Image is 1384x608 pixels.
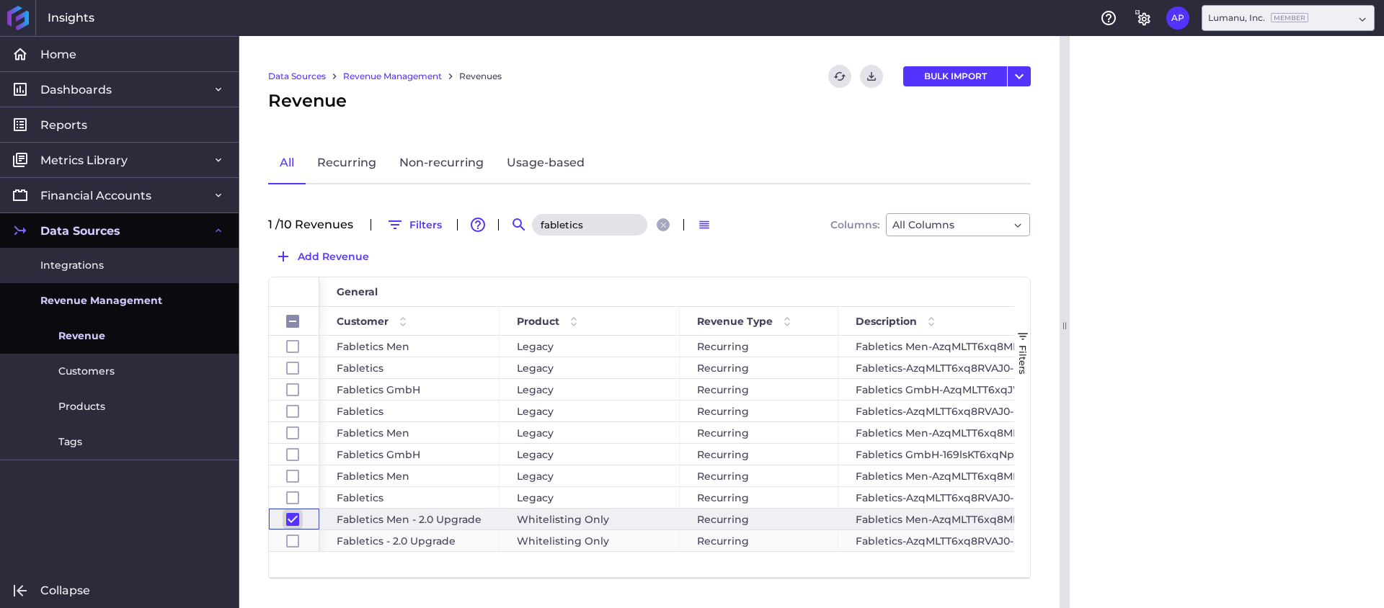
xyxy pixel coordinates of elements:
[838,465,1055,486] div: Fabletics Men-AzqMLTT6xq8MFAIr-Legacy-1 [DATE]
[1132,6,1155,30] button: General Settings
[680,444,838,465] div: Recurring
[517,488,554,508] span: Legacy
[40,153,128,168] span: Metrics Library
[337,380,420,400] span: Fabletics GmbH
[680,465,838,486] div: Recurring
[517,444,554,465] span: Legacy
[40,293,162,308] span: Revenue Management
[337,401,383,421] span: Fabletics
[269,465,319,487] div: Press SPACE to select this row.
[268,70,326,83] a: Data Sources
[838,509,1055,529] div: Fabletics Men-AzqMLTT6xq8MFAIr-Scale [DATE] - 2.0 Upgrade
[1017,345,1029,375] span: Filters
[269,401,319,422] div: Press SPACE to select this row.
[337,285,378,298] span: General
[298,249,369,264] span: Add Revenue
[517,509,609,529] span: Whitelisting Only
[680,401,838,421] div: Recurring
[507,213,531,236] button: Search by
[40,117,87,133] span: Reports
[517,315,559,328] span: Product
[680,357,838,378] div: Recurring
[680,487,838,508] div: Recurring
[680,530,838,551] div: Recurring
[517,531,609,551] span: Whitelisting Only
[58,434,82,450] span: Tags
[892,216,954,233] span: All Columns
[269,336,319,357] div: Press SPACE to select this row.
[269,357,319,379] div: Press SPACE to select this row.
[680,509,838,529] div: Recurring
[838,530,1055,551] div: Fabletics-AzqMLTT6xq8RVAJ0-Scale [DATE] - 2.0 Upgrade
[337,358,383,378] span: Fabletics
[337,336,409,357] span: Fabletics Men
[269,487,319,509] div: Press SPACE to select this row.
[58,399,105,414] span: Products
[860,65,883,88] button: Download
[838,379,1055,400] div: Fabletics GmbH-AzqMLTT6xqJWQAQa-Legacy-1 [DATE]
[337,423,409,443] span: Fabletics Men
[680,336,838,357] div: Recurring
[268,219,362,231] div: 1 / 10 Revenue s
[495,143,596,184] a: Usage-based
[1271,13,1308,22] ins: Member
[838,357,1055,378] div: Fabletics-AzqMLTT6xq8RVAJ0-Legacy-1 [DATE]
[269,444,319,465] div: Press SPACE to select this row.
[903,66,1007,86] button: BULK IMPORT
[58,364,115,379] span: Customers
[459,70,502,83] a: Revenues
[886,213,1030,236] div: Dropdown select
[380,213,448,236] button: Filters
[40,583,90,598] span: Collapse
[1166,6,1189,30] button: User Menu
[838,444,1055,465] div: Fabletics GmbH-169lsKT6xqNpy1y0o-Legacy-1 [DATE]
[1208,12,1308,24] div: Lumanu, Inc.
[337,315,389,328] span: Customer
[517,401,554,421] span: Legacy
[828,65,851,88] button: Refresh
[680,379,838,400] div: Recurring
[856,315,917,328] span: Description
[343,70,442,83] a: Revenue Management
[40,223,120,238] span: Data Sources
[337,466,409,486] span: Fabletics Men
[517,466,554,486] span: Legacy
[268,88,347,114] span: Revenue
[306,143,388,184] a: Recurring
[337,509,482,529] span: Fabletics Men - 2.0 Upgrade
[838,401,1055,421] div: Fabletics-AzqMLTT6xq8RVAJ0-Legacy-1 [DATE]
[1097,6,1120,30] button: Help
[40,47,76,62] span: Home
[517,358,554,378] span: Legacy
[830,220,879,230] span: Columns:
[388,143,495,184] a: Non-recurring
[268,143,306,184] a: All
[680,422,838,443] div: Recurring
[517,336,554,357] span: Legacy
[269,379,319,401] div: Press SPACE to select this row.
[337,488,383,508] span: Fabletics
[40,258,104,273] span: Integrations
[838,422,1055,443] div: Fabletics Men-AzqMLTT6xq8MFAIr-Legacy-1 [DATE]
[58,328,105,344] span: Revenue
[268,245,376,268] button: Add Revenue
[337,444,420,465] span: Fabletics GmbH
[337,531,456,551] span: Fabletics - 2.0 Upgrade
[40,188,151,203] span: Financial Accounts
[517,380,554,400] span: Legacy
[269,422,319,444] div: Press SPACE to select this row.
[269,509,319,530] div: Press SPACE to deselect this row.
[40,82,112,97] span: Dashboards
[269,530,319,552] div: Press SPACE to select this row.
[1202,5,1375,31] div: Dropdown select
[838,487,1055,508] div: Fabletics-AzqMLTT6xq8RVAJ0-Legacy-1 [DATE]
[517,423,554,443] span: Legacy
[838,336,1055,357] div: Fabletics Men-AzqMLTT6xq8MFAIr-Legacy-1 [DATE]
[1008,66,1031,86] button: User Menu
[657,218,670,231] button: Close search
[697,315,773,328] span: Revenue Type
